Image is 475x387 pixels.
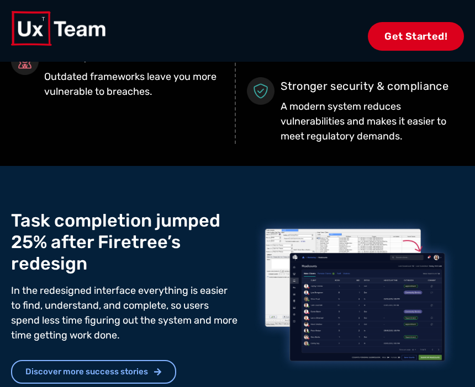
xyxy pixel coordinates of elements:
p: Outdated frameworks leave you more vulnerable to breaches. [44,69,223,99]
a: Discover more success stories [11,360,176,384]
p: Stronger security & compliance [281,77,464,95]
span: Discover more success stories [25,368,148,376]
p: In the redesigned interface everything is easier to find, understand, and complete, so users spen... [11,283,237,343]
h2: Task completion jumped 25% after Firetree’s redesign [11,210,237,275]
p: A modern system reduces vulnerabilities and makes it easier to meet regulatory demands. [281,99,464,144]
span: Get Started! [368,22,464,51]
